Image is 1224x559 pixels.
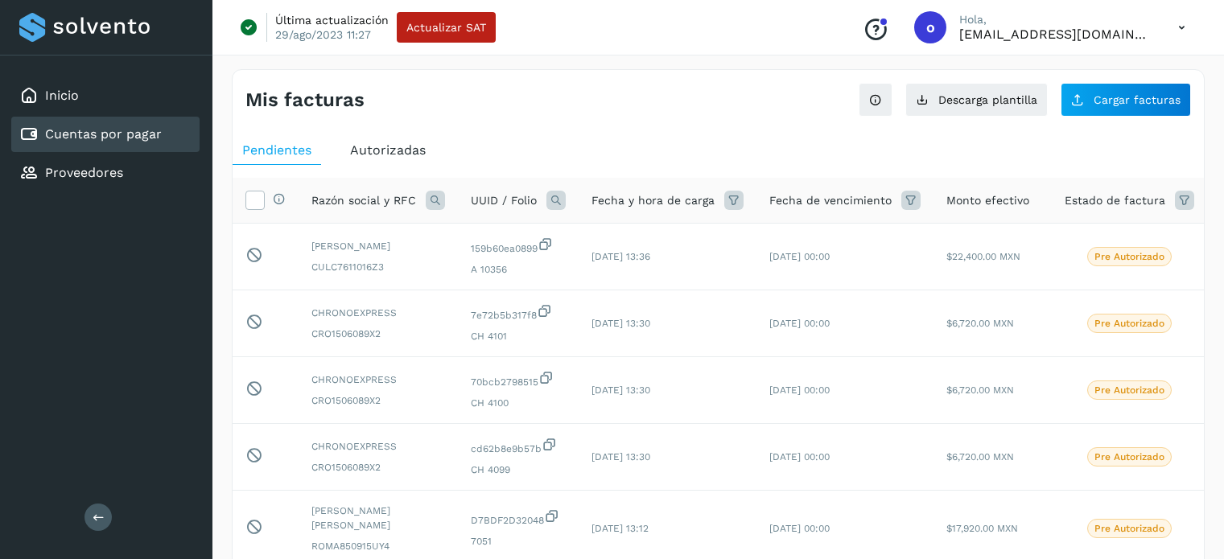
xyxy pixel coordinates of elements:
p: orlando@rfllogistics.com.mx [959,27,1152,42]
button: Descarga plantilla [905,83,1048,117]
span: UUID / Folio [471,192,537,209]
span: CRO1506089X2 [311,460,445,475]
span: Estado de factura [1065,192,1165,209]
span: $6,720.00 MXN [946,451,1014,462]
span: A 10356 [471,262,566,277]
span: [DATE] 13:12 [591,523,649,534]
a: Proveedores [45,165,123,180]
div: Proveedores [11,155,200,191]
span: Actualizar SAT [406,22,486,33]
span: [DATE] 13:36 [591,251,650,262]
span: Fecha de vencimiento [769,192,892,209]
span: [DATE] 00:00 [769,384,830,396]
span: CHRONOEXPRESS [311,372,445,387]
span: 7051 [471,534,566,549]
span: CH 4099 [471,462,566,477]
span: $6,720.00 MXN [946,384,1014,396]
span: CHRONOEXPRESS [311,306,445,320]
span: [DATE] 13:30 [591,318,650,329]
span: [DATE] 00:00 [769,318,830,329]
span: CH 4100 [471,396,566,410]
p: Pre Autorizado [1094,384,1164,396]
span: 70bcb2798515 [471,370,566,389]
span: Pendientes [242,142,311,158]
p: Última actualización [275,13,389,27]
p: Hola, [959,13,1152,27]
span: cd62b8e9b57b [471,437,566,456]
span: [PERSON_NAME] [311,239,445,253]
span: ROMA850915UY4 [311,539,445,553]
p: 29/ago/2023 11:27 [275,27,371,42]
p: Pre Autorizado [1094,318,1164,329]
span: [DATE] 13:30 [591,451,650,462]
div: Inicio [11,78,200,113]
span: $6,720.00 MXN [946,318,1014,329]
p: Pre Autorizado [1094,251,1164,262]
button: Cargar facturas [1061,83,1191,117]
span: Razón social y RFC [311,192,416,209]
span: Descarga plantilla [938,94,1037,105]
p: Pre Autorizado [1094,523,1164,534]
button: Actualizar SAT [397,12,496,43]
span: Monto efectivo [946,192,1029,209]
a: Cuentas por pagar [45,126,162,142]
span: $22,400.00 MXN [946,251,1020,262]
span: CRO1506089X2 [311,327,445,341]
span: D7BDF2D32048 [471,508,566,528]
span: [DATE] 00:00 [769,523,830,534]
span: [DATE] 00:00 [769,251,830,262]
span: Fecha y hora de carga [591,192,715,209]
span: [DATE] 00:00 [769,451,830,462]
div: Cuentas por pagar [11,117,200,152]
span: Autorizadas [350,142,426,158]
span: CRO1506089X2 [311,393,445,408]
p: Pre Autorizado [1094,451,1164,462]
span: [DATE] 13:30 [591,384,650,396]
span: CULC7611016Z3 [311,260,445,274]
span: 7e72b5b317f8 [471,303,566,323]
span: CH 4101 [471,329,566,343]
span: $17,920.00 MXN [946,523,1018,534]
span: Cargar facturas [1094,94,1181,105]
h4: Mis facturas [245,88,365,112]
span: [PERSON_NAME] [PERSON_NAME] [311,504,445,532]
a: Inicio [45,88,79,103]
span: 159b60ea0899 [471,236,566,256]
span: CHRONOEXPRESS [311,439,445,454]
